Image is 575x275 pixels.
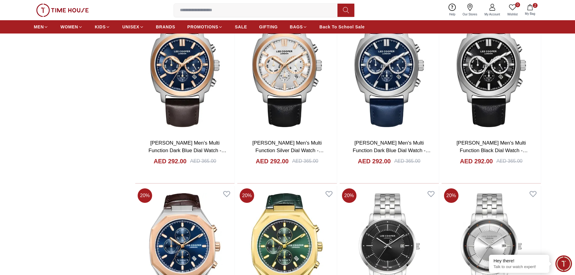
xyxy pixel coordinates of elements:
a: [PERSON_NAME] Men's Multi Function Dark Blue Dial Watch - LC08172.399 [353,140,431,161]
h4: AED 292.00 [358,157,391,165]
span: Help [447,12,458,17]
span: SALE [235,24,247,30]
p: Talk to our watch expert! [494,264,545,270]
a: Back To School Sale [319,21,365,32]
span: 20 % [138,188,152,203]
img: Lee Cooper Men's Multi Function Black Dial Watch - LC08172.351 [442,4,541,134]
a: MEN [34,21,48,32]
span: WOMEN [60,24,78,30]
a: [PERSON_NAME] Men's Multi Function Black Dial Watch - LC08172.351 [456,140,528,161]
span: 20 % [240,188,254,203]
span: 0 [515,2,520,7]
img: Lee Cooper Men's Multi Function Silver Dial Watch - LC08172.531 [237,4,337,134]
a: SALE [235,21,247,32]
div: AED 365.00 [394,158,420,165]
span: 20 % [342,188,356,203]
span: My Account [482,12,503,17]
span: Our Stores [460,12,480,17]
button: 2My Bag [521,3,539,17]
div: AED 365.00 [497,158,522,165]
a: GIFTING [259,21,278,32]
span: MEN [34,24,44,30]
h4: AED 292.00 [256,157,289,165]
div: AED 365.00 [292,158,318,165]
a: WOMEN [60,21,83,32]
h4: AED 292.00 [460,157,493,165]
a: BRANDS [156,21,175,32]
span: Wishlist [505,12,520,17]
a: Help [446,2,459,18]
span: 20 % [444,188,458,203]
a: UNISEX [122,21,144,32]
a: BAGS [290,21,307,32]
h4: AED 292.00 [154,157,187,165]
div: AED 365.00 [190,158,216,165]
img: ... [36,4,89,17]
div: Chat Widget [555,255,572,272]
a: KIDS [95,21,110,32]
a: [PERSON_NAME] Men's Multi Function Silver Dial Watch - LC08172.531 [252,140,324,161]
a: 0Wishlist [504,2,521,18]
span: PROMOTIONS [187,24,219,30]
a: [PERSON_NAME] Men's Multi Function Dark Blue Dial Watch - LC08172.592 [149,140,226,161]
img: Lee Cooper Men's Multi Function Dark Blue Dial Watch - LC08172.399 [340,4,439,134]
img: Lee Cooper Men's Multi Function Dark Blue Dial Watch - LC08172.592 [135,4,235,134]
span: BRANDS [156,24,175,30]
span: BAGS [290,24,303,30]
span: KIDS [95,24,106,30]
span: My Bag [522,11,538,16]
span: UNISEX [122,24,139,30]
span: Back To School Sale [319,24,365,30]
span: 2 [533,3,538,8]
a: PROMOTIONS [187,21,223,32]
div: Hey there! [494,258,545,264]
a: Our Stores [459,2,481,18]
span: GIFTING [259,24,278,30]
